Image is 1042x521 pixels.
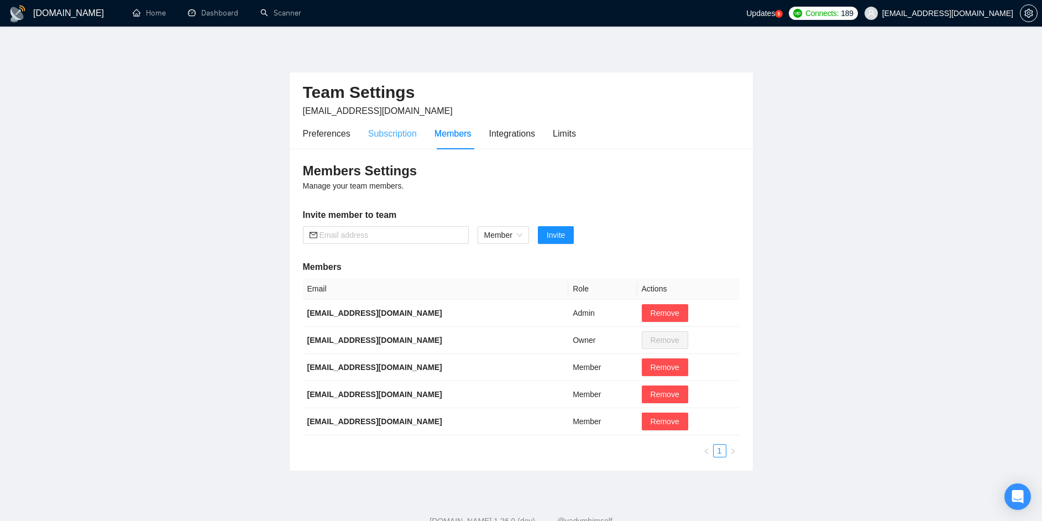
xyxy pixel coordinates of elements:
[713,444,726,457] li: 1
[547,229,565,241] span: Invite
[310,231,317,239] span: mail
[867,9,875,17] span: user
[303,106,453,116] span: [EMAIL_ADDRESS][DOMAIN_NAME]
[553,127,576,140] div: Limits
[1020,4,1038,22] button: setting
[637,278,740,300] th: Actions
[303,127,350,140] div: Preferences
[307,363,442,372] b: [EMAIL_ADDRESS][DOMAIN_NAME]
[568,381,637,408] td: Member
[320,229,462,241] input: Email address
[307,417,442,426] b: [EMAIL_ADDRESS][DOMAIN_NAME]
[303,81,740,104] h2: Team Settings
[805,7,839,19] span: Connects:
[568,408,637,435] td: Member
[303,181,404,190] span: Manage your team members.
[651,307,679,319] span: Remove
[434,127,472,140] div: Members
[568,327,637,354] td: Owner
[368,127,417,140] div: Subscription
[1004,483,1031,510] div: Open Intercom Messenger
[700,444,713,457] button: left
[651,415,679,428] span: Remove
[307,390,442,399] b: [EMAIL_ADDRESS][DOMAIN_NAME]
[651,388,679,400] span: Remove
[303,209,740,222] h5: Invite member to team
[703,448,710,455] span: left
[841,7,853,19] span: 189
[1020,9,1038,18] a: setting
[188,8,238,18] a: dashboardDashboard
[307,309,442,317] b: [EMAIL_ADDRESS][DOMAIN_NAME]
[568,278,637,300] th: Role
[489,127,536,140] div: Integrations
[303,278,569,300] th: Email
[133,8,166,18] a: homeHome
[307,336,442,345] b: [EMAIL_ADDRESS][DOMAIN_NAME]
[778,12,781,17] text: 5
[726,444,740,457] button: right
[642,385,688,403] button: Remove
[700,444,713,457] li: Previous Page
[303,162,740,180] h3: Members Settings
[651,361,679,373] span: Remove
[1020,9,1037,18] span: setting
[642,358,688,376] button: Remove
[746,9,775,18] span: Updates
[642,304,688,322] button: Remove
[303,260,740,274] h5: Members
[568,300,637,327] td: Admin
[726,444,740,457] li: Next Page
[793,9,802,18] img: upwork-logo.png
[9,5,27,23] img: logo
[642,413,688,430] button: Remove
[730,448,736,455] span: right
[260,8,301,18] a: searchScanner
[568,354,637,381] td: Member
[538,226,574,244] button: Invite
[714,445,726,457] a: 1
[775,10,783,18] a: 5
[484,227,522,243] span: Member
